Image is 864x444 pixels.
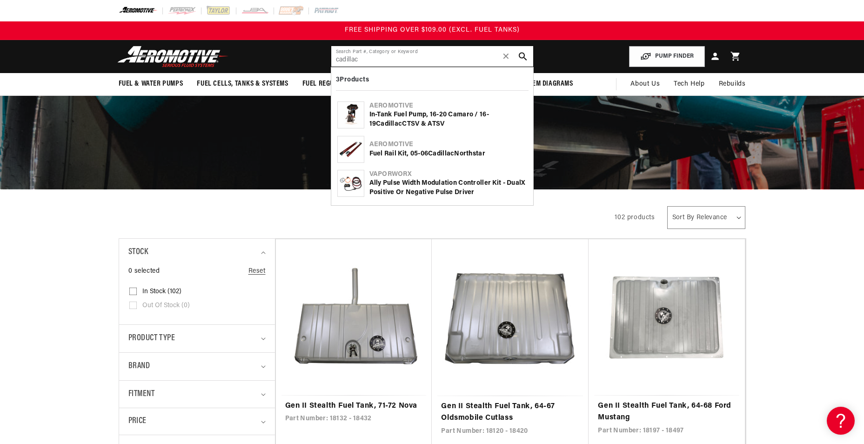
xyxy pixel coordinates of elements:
[511,73,580,95] summary: System Diagrams
[128,388,155,401] span: Fitment
[128,266,160,276] span: 0 selected
[629,46,705,67] button: PUMP FINDER
[598,400,736,424] a: Gen II Stealth Fuel Tank, 64-68 Ford Mustang
[369,149,527,159] div: Fuel Rail Kit, 05-06 Northstar
[623,73,667,95] a: About Us
[441,401,579,424] a: Gen II Stealth Fuel Tank, 64-67 Oldsmobile Cutlass
[513,46,533,67] button: search button
[128,408,266,435] summary: Price
[502,49,510,64] span: ✕
[128,332,175,345] span: Product type
[302,79,357,89] span: Fuel Regulators
[197,79,288,89] span: Fuel Cells, Tanks & Systems
[295,73,364,95] summary: Fuel Regulators
[369,110,527,128] div: In-Tank Fuel Pump, 16-20 Camaro / 16-19 CTSV & ATSV
[119,79,183,89] span: Fuel & Water Pumps
[369,140,527,149] div: Aeromotive
[190,73,295,95] summary: Fuel Cells, Tanks & Systems
[518,79,573,89] span: System Diagrams
[336,76,369,83] b: 3 Products
[719,79,746,89] span: Rebuilds
[338,175,364,192] img: Ally Pulse Width Modulation Controller Kit - DualX Positive or Negative Pulse Driver
[338,141,364,158] img: Fuel Rail Kit, 05-06 Cadillac Northstar
[285,400,423,412] a: Gen II Stealth Fuel Tank, 71-72 Nova
[376,121,402,128] b: Cadillac
[369,101,527,111] div: Aeromotive
[128,353,266,380] summary: Brand (0 selected)
[142,288,181,296] span: In stock (102)
[128,325,266,352] summary: Product type (0 selected)
[338,102,364,128] img: In-Tank Fuel Pump, 16-20 Camaro / 16-19 Cadillac CTSV & ATSV
[128,239,266,266] summary: Stock (0 selected)
[674,79,704,89] span: Tech Help
[345,27,520,34] span: FREE SHIPPING OVER $109.00 (EXCL. FUEL TANKS)
[248,266,266,276] a: Reset
[142,302,190,310] span: Out of stock (0)
[128,246,148,259] span: Stock
[615,214,655,221] span: 102 products
[712,73,753,95] summary: Rebuilds
[630,81,660,87] span: About Us
[331,46,533,67] input: Search by Part Number, Category or Keyword
[128,381,266,408] summary: Fitment (0 selected)
[115,46,231,67] img: Aeromotive
[128,360,150,373] span: Brand
[428,150,454,157] b: Cadillac
[369,170,527,179] div: VaporWorx
[667,73,711,95] summary: Tech Help
[128,415,147,428] span: Price
[112,73,190,95] summary: Fuel & Water Pumps
[369,179,527,197] div: Ally Pulse Width Modulation Controller Kit - DualX Positive or Negative Pulse Driver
